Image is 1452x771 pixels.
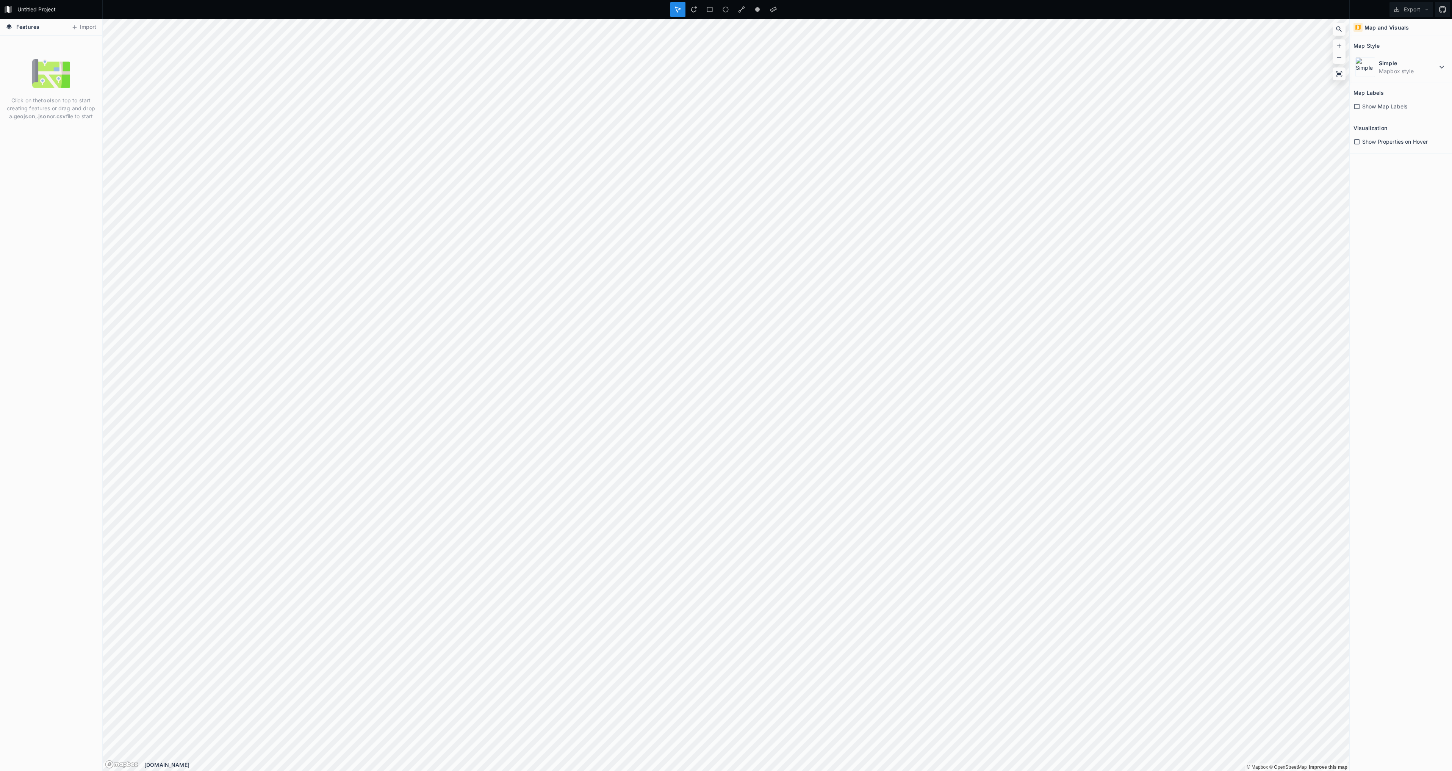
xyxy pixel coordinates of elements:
button: Import [67,21,100,33]
span: Show Properties on Hover [1362,138,1428,146]
a: Mapbox logo [105,760,138,769]
a: OpenStreetMap [1269,765,1307,770]
strong: tools [41,97,55,103]
h2: Visualization [1353,122,1387,134]
dd: Mapbox style [1379,67,1437,75]
h4: Map and Visuals [1364,24,1409,31]
div: [DOMAIN_NAME] [144,761,1349,769]
img: Simple [1355,57,1375,77]
p: Click on the on top to start creating features or drag and drop a , or file to start [6,96,96,120]
h2: Map Labels [1353,87,1384,99]
span: Features [16,23,39,31]
strong: .csv [55,113,66,119]
h2: Map Style [1353,40,1380,52]
a: Map feedback [1309,765,1347,770]
dt: Simple [1379,59,1437,67]
button: Export [1389,2,1433,17]
a: Mapbox [1247,765,1268,770]
img: empty [32,55,70,92]
strong: .geojson [12,113,35,119]
strong: .json [37,113,50,119]
span: Show Map Labels [1362,102,1407,110]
